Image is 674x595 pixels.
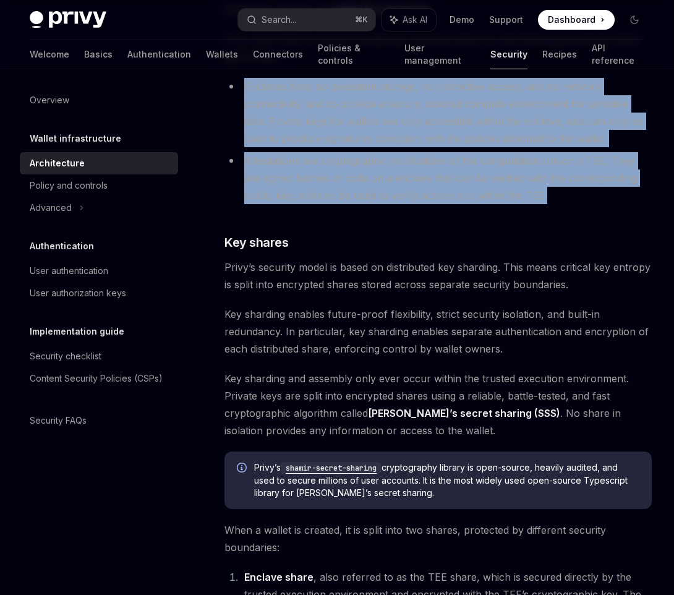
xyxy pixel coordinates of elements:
div: Policy and controls [30,178,108,193]
code: shamir-secret-sharing [281,462,382,474]
span: ⌘ K [355,15,368,25]
div: User authentication [30,263,108,278]
a: Authentication [127,40,191,69]
a: Support [489,14,523,26]
a: Connectors [253,40,303,69]
span: Privy’s security model is based on distributed key sharding. This means critical key entropy is s... [224,259,652,293]
span: Ask AI [403,14,427,26]
div: Architecture [30,156,85,171]
span: Key shares [224,234,288,251]
a: Welcome [30,40,69,69]
a: User management [404,40,476,69]
a: API reference [592,40,644,69]
div: Content Security Policies (CSPs) [30,371,163,386]
a: Wallets [206,40,238,69]
div: Security checklist [30,349,101,364]
img: dark logo [30,11,106,28]
h5: Authentication [30,239,94,254]
button: Search...⌘K [238,9,376,31]
a: [PERSON_NAME]’s secret sharing (SSS) [368,407,560,420]
a: User authorization keys [20,282,178,304]
a: shamir-secret-sharing [281,462,382,473]
div: Search... [262,12,296,27]
div: User authorization keys [30,286,126,301]
a: Policies & controls [318,40,390,69]
li: Attestations are cryptographic verifications of the computation run on a TEE. They are signed has... [224,152,652,204]
h5: Implementation guide [30,324,124,339]
a: Architecture [20,152,178,174]
span: When a wallet is created, it is split into two shares, protected by different security boundaries: [224,521,652,556]
span: Key sharding enables future-proof flexibility, strict security isolation, and built-in redundancy... [224,306,652,357]
span: Key sharding and assembly only ever occur within the trusted execution environment. Private keys ... [224,370,652,439]
div: Overview [30,93,69,108]
a: Security [490,40,527,69]
button: Ask AI [382,9,436,31]
div: Advanced [30,200,72,215]
a: Security FAQs [20,409,178,432]
a: Policy and controls [20,174,178,197]
a: Content Security Policies (CSPs) [20,367,178,390]
a: Dashboard [538,10,615,30]
a: User authentication [20,260,178,282]
a: Overview [20,89,178,111]
a: Basics [84,40,113,69]
li: Enclaves have no persistent storage, no interactive access, and no network connectivity, and so p... [224,78,652,147]
span: Privy’s cryptography library is open-source, heavily audited, and used to secure millions of user... [254,461,639,499]
span: Dashboard [548,14,595,26]
svg: Info [237,463,249,475]
a: Recipes [542,40,577,69]
a: Demo [450,14,474,26]
h5: Wallet infrastructure [30,131,121,146]
div: Security FAQs [30,413,87,428]
a: Security checklist [20,345,178,367]
strong: Enclave share [244,571,314,583]
button: Toggle dark mode [625,10,644,30]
